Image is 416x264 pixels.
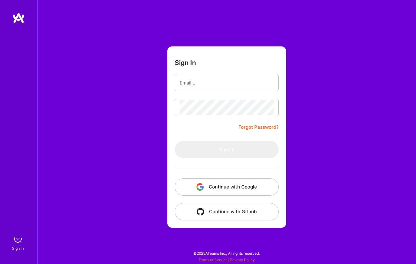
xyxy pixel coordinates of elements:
[175,141,279,158] button: Sign In
[199,258,255,262] span: |
[12,12,25,24] img: logo
[37,245,416,261] div: © 2025 ATeams Inc., All rights reserved.
[175,203,279,220] button: Continue with Github
[230,258,255,262] a: Privacy Policy
[238,123,279,131] a: Forgot Password?
[12,233,24,245] img: sign in
[197,208,204,215] img: icon
[13,233,24,252] a: sign inSign In
[12,245,24,252] div: Sign In
[175,59,196,67] h3: Sign In
[199,258,228,262] a: Terms of Service
[196,183,204,191] img: icon
[180,75,274,91] input: Email...
[175,178,279,196] button: Continue with Google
